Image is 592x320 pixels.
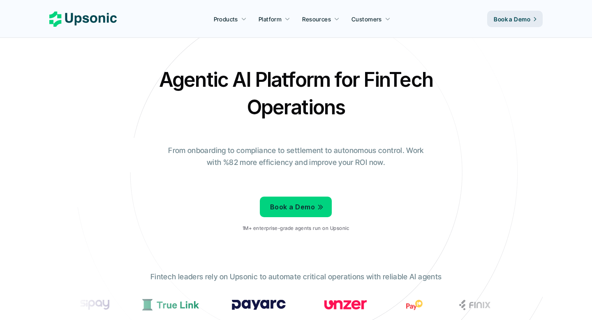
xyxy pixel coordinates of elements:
[152,66,440,121] h2: Agentic AI Platform for FinTech Operations
[260,197,332,217] a: Book a Demo
[270,201,315,213] p: Book a Demo
[494,15,530,23] p: Book a Demo
[150,271,442,283] p: Fintech leaders rely on Upsonic to automate critical operations with reliable AI agents
[487,11,543,27] a: Book a Demo
[209,12,252,26] a: Products
[302,15,331,23] p: Resources
[243,225,349,231] p: 1M+ enterprise-grade agents run on Upsonic
[162,145,430,169] p: From onboarding to compliance to settlement to autonomous control. Work with %82 more efficiency ...
[214,15,238,23] p: Products
[351,15,382,23] p: Customers
[259,15,282,23] p: Platform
